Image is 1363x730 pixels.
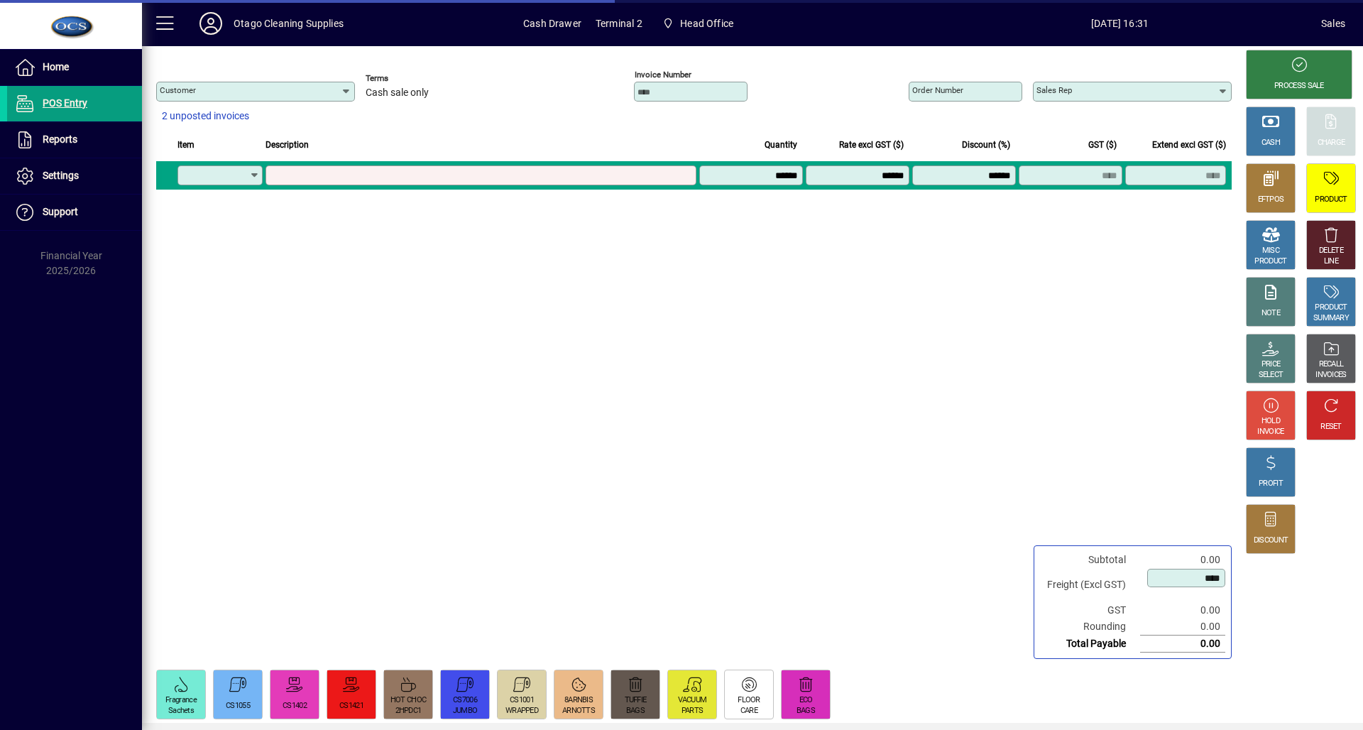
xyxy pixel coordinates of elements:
[453,706,478,717] div: JUMBO
[1259,479,1283,489] div: PROFIT
[962,137,1010,153] span: Discount (%)
[564,695,593,706] div: 8ARNBIS
[1140,636,1225,653] td: 0.00
[43,206,78,217] span: Support
[1040,602,1140,619] td: GST
[1258,195,1284,205] div: EFTPOS
[395,706,422,717] div: 2HPDC1
[188,11,234,36] button: Profile
[1313,313,1349,324] div: SUMMARY
[523,12,581,35] span: Cash Drawer
[7,195,142,230] a: Support
[1152,137,1226,153] span: Extend excl GST ($)
[657,11,739,36] span: Head Office
[740,706,757,717] div: CARE
[678,695,707,706] div: VACUUM
[177,137,195,153] span: Item
[1036,85,1072,95] mat-label: Sales rep
[1140,552,1225,568] td: 0.00
[1274,81,1324,92] div: PROCESS SALE
[226,701,250,712] div: CS1055
[1262,246,1279,256] div: MISC
[765,137,797,153] span: Quantity
[1040,619,1140,636] td: Rounding
[390,695,426,706] div: HOT CHOC
[680,12,733,35] span: Head Office
[1088,137,1117,153] span: GST ($)
[1324,256,1338,267] div: LINE
[162,109,249,124] span: 2 unposted invoices
[1257,427,1283,437] div: INVOICE
[7,122,142,158] a: Reports
[1318,138,1345,148] div: CHARGE
[1261,138,1280,148] div: CASH
[1315,195,1347,205] div: PRODUCT
[7,158,142,194] a: Settings
[919,12,1321,35] span: [DATE] 16:31
[43,170,79,181] span: Settings
[1261,359,1281,370] div: PRICE
[453,695,477,706] div: CS7006
[1040,636,1140,653] td: Total Payable
[43,134,77,145] span: Reports
[738,695,760,706] div: FLOOR
[1140,602,1225,619] td: 0.00
[1254,535,1288,546] div: DISCOUNT
[366,74,451,83] span: Terms
[1319,359,1344,370] div: RECALL
[43,97,87,109] span: POS Entry
[168,706,194,717] div: Sachets
[7,50,142,85] a: Home
[625,695,647,706] div: TUFFIE
[1261,308,1280,319] div: NOTE
[1321,12,1345,35] div: Sales
[1315,370,1346,381] div: INVOICES
[562,706,595,717] div: ARNOTTS
[912,85,963,95] mat-label: Order number
[1320,422,1342,432] div: RESET
[1040,568,1140,602] td: Freight (Excl GST)
[681,706,704,717] div: PARTS
[283,701,307,712] div: CS1402
[366,87,429,99] span: Cash sale only
[839,137,904,153] span: Rate excl GST ($)
[797,706,815,717] div: BAGS
[266,137,309,153] span: Description
[165,695,197,706] div: Fragrance
[635,70,691,80] mat-label: Invoice number
[160,85,196,95] mat-label: Customer
[626,706,645,717] div: BAGS
[596,12,642,35] span: Terminal 2
[156,104,255,129] button: 2 unposted invoices
[505,706,538,717] div: WRAPPED
[1261,416,1280,427] div: HOLD
[1140,619,1225,636] td: 0.00
[799,695,813,706] div: ECO
[1040,552,1140,568] td: Subtotal
[339,701,363,712] div: CS1421
[1319,246,1343,256] div: DELETE
[234,12,344,35] div: Otago Cleaning Supplies
[1259,370,1283,381] div: SELECT
[43,61,69,72] span: Home
[1315,303,1347,313] div: PRODUCT
[510,695,534,706] div: CS1001
[1254,256,1286,267] div: PRODUCT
